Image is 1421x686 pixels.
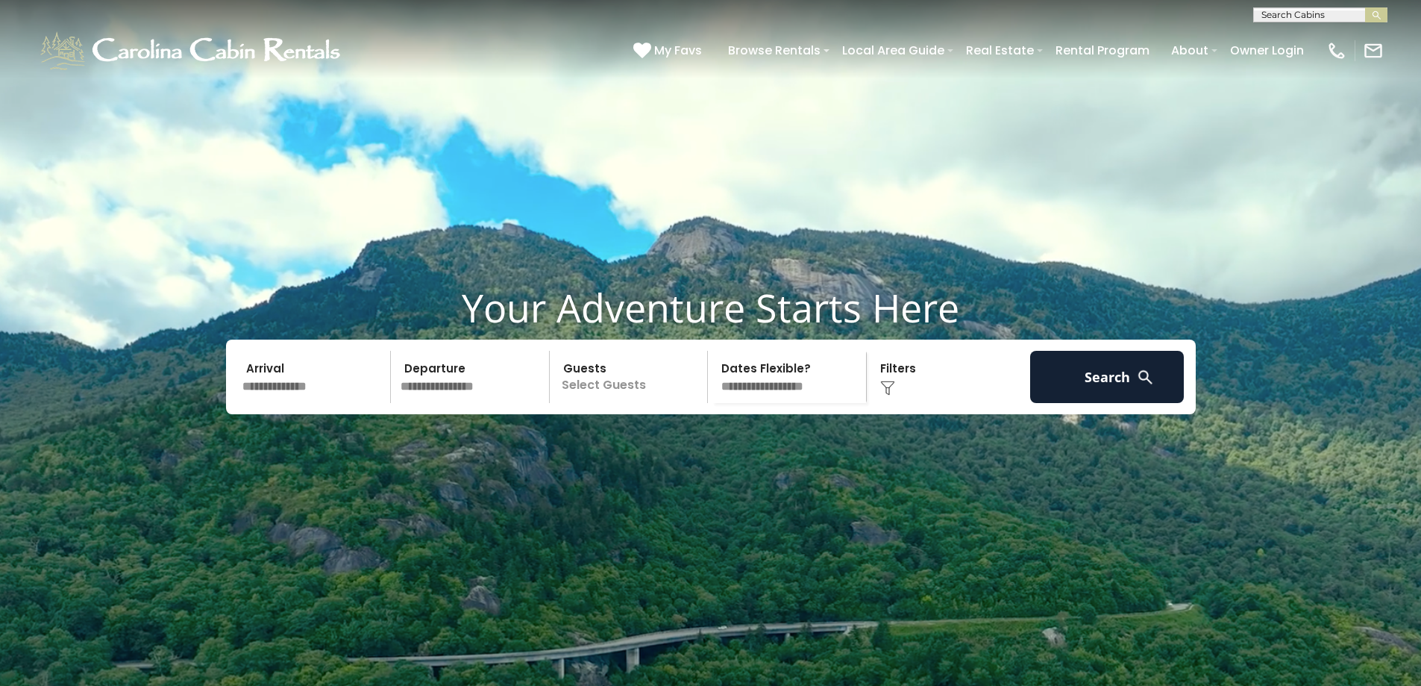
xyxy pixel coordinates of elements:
p: Select Guests [554,351,708,403]
a: Rental Program [1048,37,1157,63]
a: Owner Login [1223,37,1311,63]
img: phone-regular-white.png [1326,40,1347,61]
img: White-1-1-2.png [37,28,347,73]
a: Real Estate [959,37,1041,63]
a: My Favs [633,41,706,60]
button: Search [1030,351,1185,403]
h1: Your Adventure Starts Here [11,284,1410,331]
img: filter--v1.png [880,381,895,396]
a: Local Area Guide [835,37,952,63]
a: About [1164,37,1216,63]
a: Browse Rentals [721,37,828,63]
span: My Favs [654,41,702,60]
img: mail-regular-white.png [1363,40,1384,61]
img: search-regular-white.png [1136,368,1155,387]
